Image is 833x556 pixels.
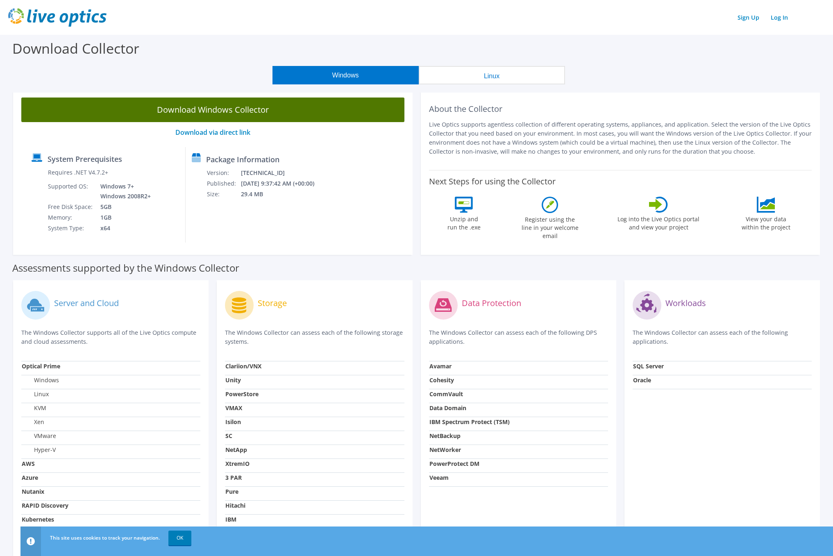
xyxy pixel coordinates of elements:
label: Assessments supported by the Windows Collector [12,264,239,272]
a: OK [168,531,191,545]
strong: CommVault [429,390,463,398]
strong: SQL Server [633,362,664,370]
button: Windows [272,66,419,84]
td: [DATE] 9:37:42 AM (+00:00) [241,178,325,189]
strong: VMAX [225,404,242,412]
h2: About the Collector [429,104,812,114]
label: Register using the line in your welcome email [519,213,581,240]
label: Xen [22,418,44,426]
td: Size: [207,189,241,200]
strong: Unity [225,376,241,384]
label: Windows [22,376,59,384]
label: Log into the Live Optics portal and view your project [617,213,700,231]
strong: Hitachi [225,502,245,509]
label: Server and Cloud [54,299,119,307]
p: The Windows Collector supports all of the Live Optics compute and cloud assessments. [21,328,200,346]
label: Workloads [665,299,706,307]
td: Version: [207,168,241,178]
label: Storage [258,299,287,307]
a: Log In [767,11,792,23]
img: live_optics_svg.svg [8,8,107,27]
td: Published: [207,178,241,189]
td: x64 [94,223,152,234]
label: Download Collector [12,39,139,58]
p: Live Optics supports agentless collection of different operating systems, appliances, and applica... [429,120,812,156]
strong: Pure [225,488,238,495]
p: The Windows Collector can assess each of the following applications. [633,328,812,346]
td: Memory: [48,212,94,223]
strong: PowerProtect DM [429,460,479,467]
button: Linux [419,66,565,84]
strong: Azure [22,474,38,481]
strong: Avamar [429,362,452,370]
label: Unzip and run the .exe [445,213,483,231]
strong: Optical Prime [22,362,60,370]
strong: NetBackup [429,432,461,440]
strong: Isilon [225,418,241,426]
td: Windows 7+ Windows 2008R2+ [94,181,152,202]
strong: XtremIO [225,460,250,467]
strong: Nutanix [22,488,44,495]
label: Next Steps for using the Collector [429,177,556,186]
strong: Data Domain [429,404,466,412]
strong: NetApp [225,446,247,454]
strong: RAPID Discovery [22,502,68,509]
a: Download via direct link [175,128,250,137]
strong: IBM [225,515,236,523]
label: VMware [22,432,56,440]
td: [TECHNICAL_ID] [241,168,325,178]
strong: PowerStore [225,390,259,398]
span: This site uses cookies to track your navigation. [50,534,160,541]
strong: NetWorker [429,446,461,454]
p: The Windows Collector can assess each of the following storage systems. [225,328,404,346]
strong: Clariion/VNX [225,362,261,370]
label: Hyper-V [22,446,56,454]
strong: Kubernetes [22,515,54,523]
strong: SC [225,432,232,440]
td: 29.4 MB [241,189,325,200]
strong: IBM Spectrum Protect (TSM) [429,418,510,426]
label: Package Information [206,155,279,163]
label: KVM [22,404,46,412]
label: Requires .NET V4.7.2+ [48,168,108,177]
td: Free Disk Space: [48,202,94,212]
strong: Cohesity [429,376,454,384]
td: Supported OS: [48,181,94,202]
strong: Oracle [633,376,651,384]
td: 5GB [94,202,152,212]
td: System Type: [48,223,94,234]
label: Data Protection [462,299,521,307]
strong: Veeam [429,474,449,481]
label: System Prerequisites [48,155,122,163]
td: 1GB [94,212,152,223]
label: View your data within the project [736,213,795,231]
label: Linux [22,390,49,398]
strong: 3 PAR [225,474,242,481]
strong: AWS [22,460,35,467]
a: Download Windows Collector [21,98,404,122]
p: The Windows Collector can assess each of the following DPS applications. [429,328,608,346]
a: Sign Up [733,11,763,23]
